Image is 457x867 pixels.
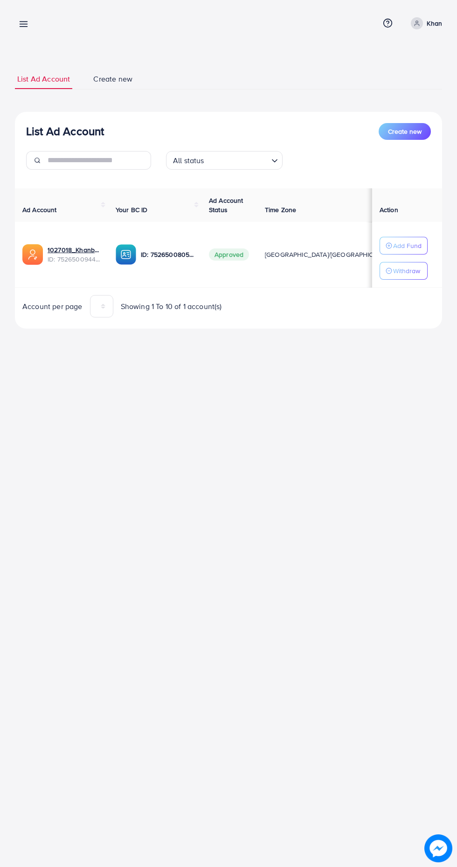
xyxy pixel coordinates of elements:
[48,255,101,264] span: ID: 7526500944935256080
[121,301,222,312] span: Showing 1 To 10 of 1 account(s)
[116,244,136,265] img: ic-ba-acc.ded83a64.svg
[407,17,442,29] a: Khan
[22,301,83,312] span: Account per page
[379,123,431,140] button: Create new
[388,127,422,136] span: Create new
[209,248,249,261] span: Approved
[265,205,296,214] span: Time Zone
[141,249,194,260] p: ID: 7526500805902909457
[393,265,420,276] p: Withdraw
[22,205,57,214] span: Ad Account
[48,245,101,264] div: <span class='underline'>1027018_Khanbhia_1752400071646</span></br>7526500944935256080
[171,154,206,167] span: All status
[424,834,452,862] img: image
[207,152,268,167] input: Search for option
[209,196,243,214] span: Ad Account Status
[116,205,148,214] span: Your BC ID
[26,124,104,138] h3: List Ad Account
[393,240,422,251] p: Add Fund
[380,205,398,214] span: Action
[17,74,70,84] span: List Ad Account
[380,237,428,255] button: Add Fund
[93,74,132,84] span: Create new
[166,151,283,170] div: Search for option
[380,262,428,280] button: Withdraw
[48,245,101,255] a: 1027018_Khanbhia_1752400071646
[265,250,395,259] span: [GEOGRAPHIC_DATA]/[GEOGRAPHIC_DATA]
[427,18,442,29] p: Khan
[22,244,43,265] img: ic-ads-acc.e4c84228.svg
